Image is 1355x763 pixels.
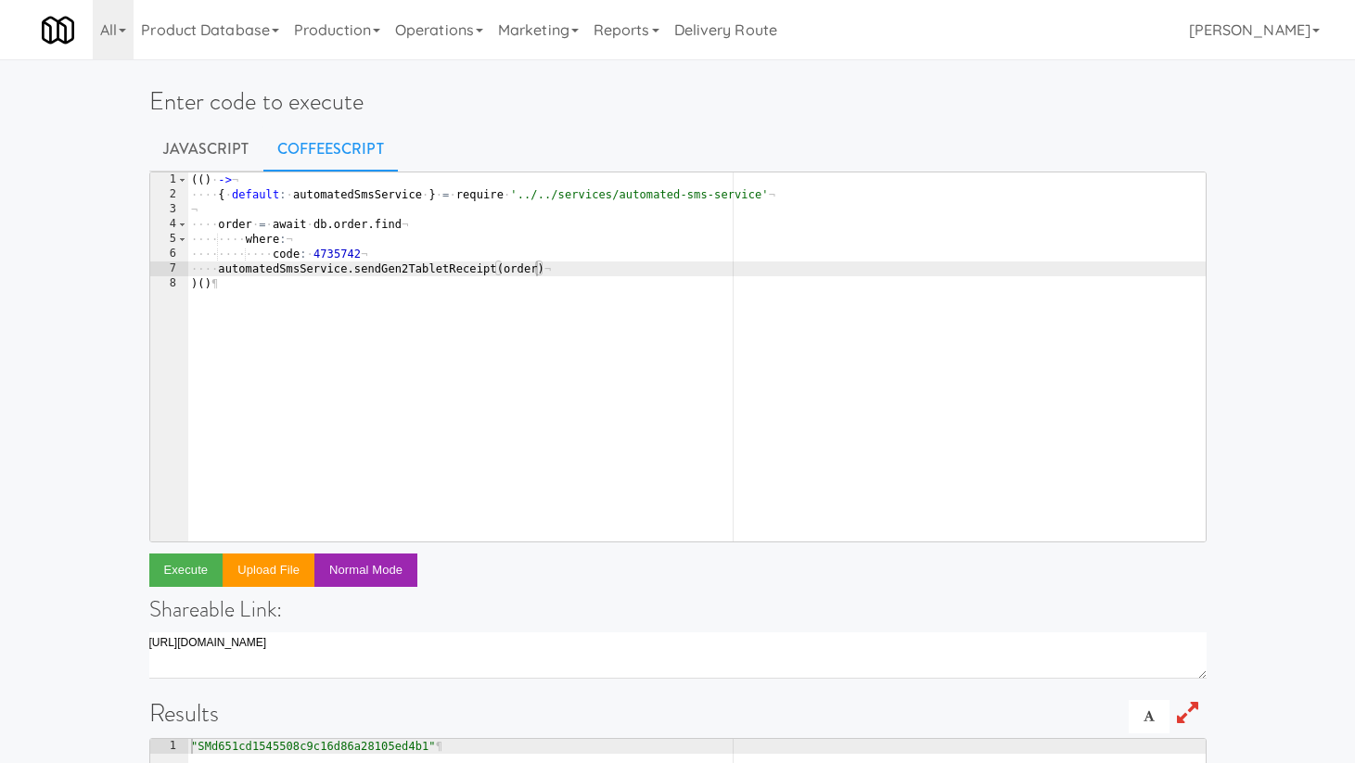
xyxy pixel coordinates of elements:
div: 4 [150,217,188,232]
button: Upload file [223,553,314,587]
a: CoffeeScript [263,126,398,172]
h4: Shareable Link: [149,597,1207,621]
div: 7 [150,261,188,276]
div: 5 [150,232,188,247]
div: 2 [150,187,188,202]
div: 1 [150,172,188,187]
div: 3 [150,202,188,217]
div: 8 [150,276,188,291]
button: Normal Mode [314,553,417,587]
h1: Enter code to execute [149,88,1207,115]
img: Micromart [42,14,74,46]
button: Execute [149,553,224,587]
div: 6 [150,247,188,261]
a: Javascript [149,126,263,172]
textarea: [URL][DOMAIN_NAME] [149,632,1207,679]
h1: Results [149,700,1207,727]
div: 1 [150,739,188,754]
